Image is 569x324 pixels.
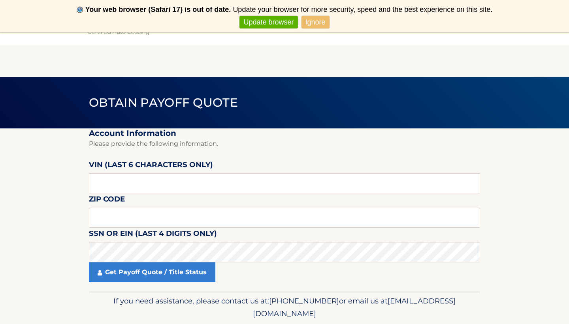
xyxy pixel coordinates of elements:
[269,296,339,305] span: [PHONE_NUMBER]
[233,6,492,13] span: Update your browser for more security, speed and the best experience on this site.
[239,16,298,29] a: Update browser
[89,228,217,242] label: SSN or EIN (last 4 digits only)
[89,159,213,173] label: VIN (last 6 characters only)
[301,16,330,29] a: Ignore
[89,262,215,282] a: Get Payoff Quote / Title Status
[89,138,480,149] p: Please provide the following information.
[89,193,125,208] label: Zip Code
[89,95,238,110] span: Obtain Payoff Quote
[85,6,231,13] b: Your web browser (Safari 17) is out of date.
[89,128,480,138] h2: Account Information
[94,295,475,320] p: If you need assistance, please contact us at: or email us at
